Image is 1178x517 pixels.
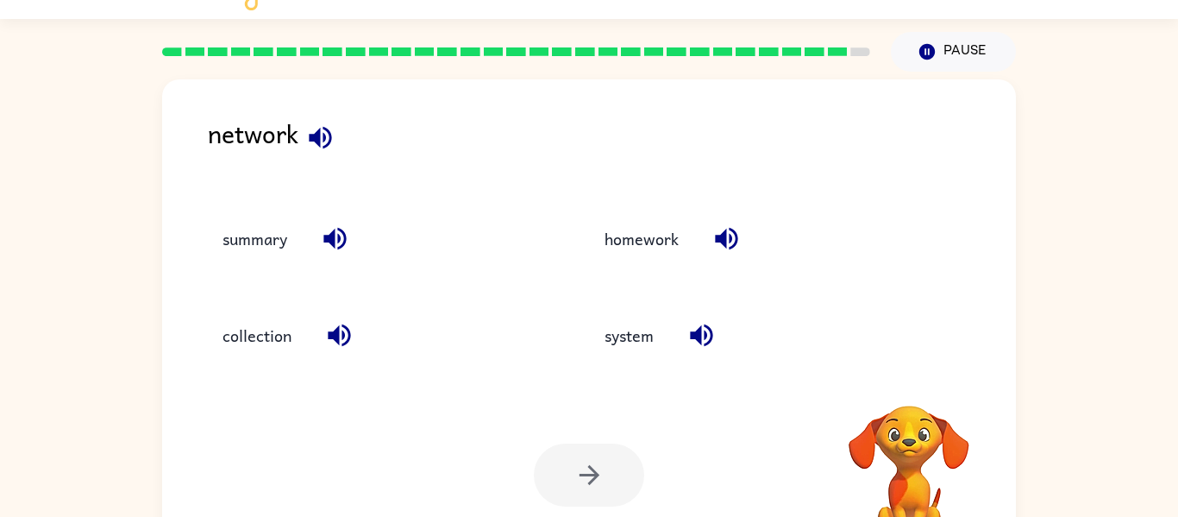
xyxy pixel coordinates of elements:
div: network [208,114,1016,180]
button: system [587,312,671,359]
button: summary [205,215,304,262]
button: Pause [891,32,1016,72]
button: homework [587,215,696,262]
button: collection [205,312,309,359]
